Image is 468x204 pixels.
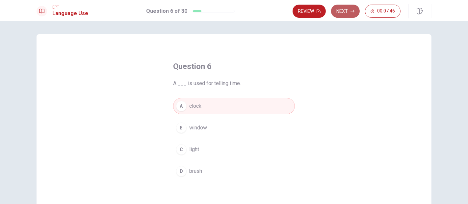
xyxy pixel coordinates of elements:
div: A [176,101,187,111]
h1: Question 6 of 30 [146,7,187,15]
span: EPT [52,5,88,10]
button: 00:07:46 [365,5,401,18]
span: window [189,124,207,132]
button: Dbrush [173,163,295,179]
button: Aclock [173,98,295,114]
span: clock [189,102,201,110]
h1: Language Use [52,10,88,17]
span: light [189,146,199,153]
span: brush [189,167,202,175]
h4: Question 6 [173,61,295,72]
div: B [176,123,187,133]
div: C [176,144,187,155]
button: Bwindow [173,120,295,136]
span: A ___ is used for telling time. [173,79,295,87]
button: Review [293,5,326,18]
span: 00:07:46 [377,9,395,14]
button: Next [331,5,360,18]
div: D [176,166,187,176]
button: Clight [173,141,295,158]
